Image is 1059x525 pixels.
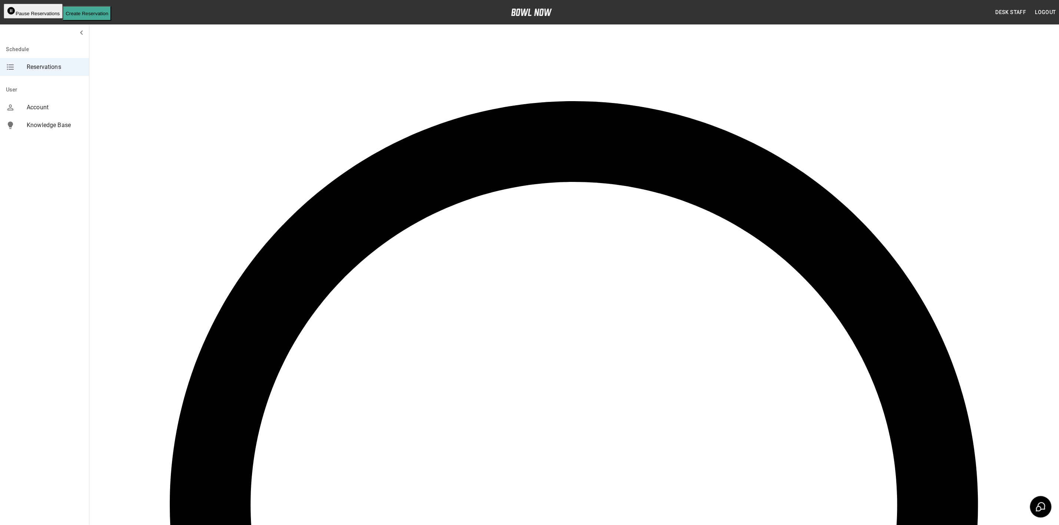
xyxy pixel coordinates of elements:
[63,6,111,21] button: Create Reservation
[4,4,63,19] button: Pause Reservations
[27,103,83,112] span: Account
[27,121,83,130] span: Knowledge Base
[27,63,83,72] span: Reservations
[993,6,1029,19] button: Desk Staff
[511,9,552,16] img: logo
[1032,6,1059,19] button: Logout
